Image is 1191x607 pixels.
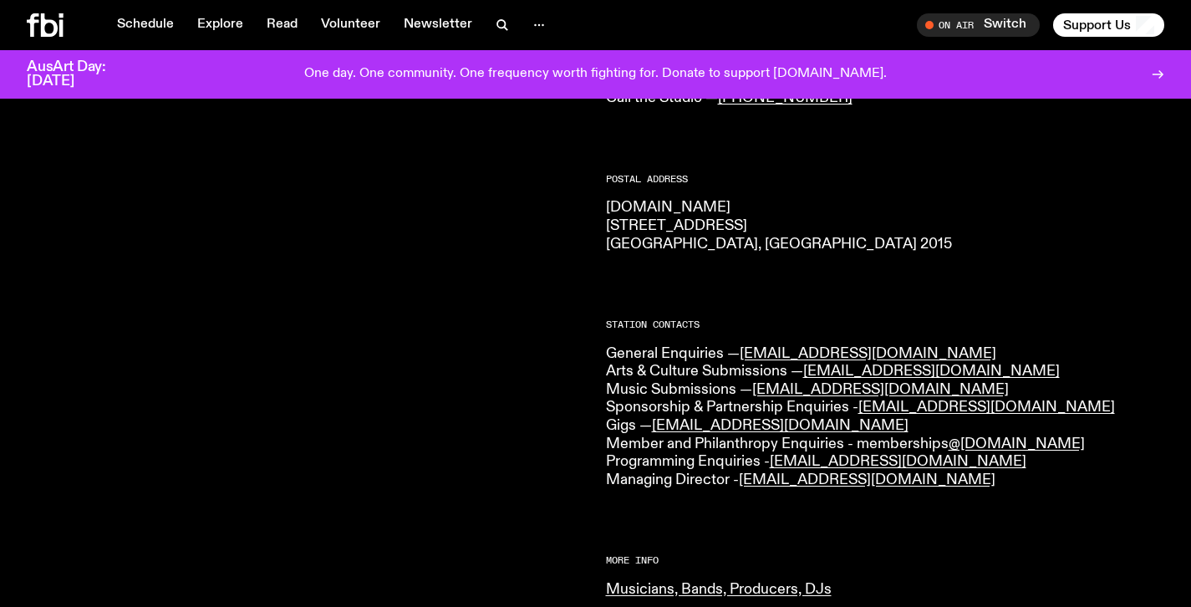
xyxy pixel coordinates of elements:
a: @[DOMAIN_NAME] [949,436,1085,451]
a: Newsletter [394,13,482,37]
a: [EMAIL_ADDRESS][DOMAIN_NAME] [858,400,1115,415]
p: [DOMAIN_NAME] [STREET_ADDRESS] [GEOGRAPHIC_DATA], [GEOGRAPHIC_DATA] 2015 [606,199,1165,253]
a: [EMAIL_ADDRESS][DOMAIN_NAME] [739,472,995,487]
button: On AirSwitch [917,13,1040,37]
span: Support Us [1063,18,1131,33]
h3: AusArt Day: [DATE] [27,60,134,89]
a: [EMAIL_ADDRESS][DOMAIN_NAME] [752,382,1009,397]
a: Schedule [107,13,184,37]
a: Read [257,13,308,37]
a: [EMAIL_ADDRESS][DOMAIN_NAME] [740,346,996,361]
p: One day. One community. One frequency worth fighting for. Donate to support [DOMAIN_NAME]. [304,67,887,82]
p: General Enquiries — Arts & Culture Submissions — Music Submissions — Sponsorship & Partnership En... [606,345,1165,490]
a: [EMAIL_ADDRESS][DOMAIN_NAME] [652,418,909,433]
a: Explore [187,13,253,37]
a: [EMAIL_ADDRESS][DOMAIN_NAME] [803,364,1060,379]
h2: Postal Address [606,175,1165,184]
h2: Station Contacts [606,320,1165,329]
a: Volunteer [311,13,390,37]
a: [EMAIL_ADDRESS][DOMAIN_NAME] [770,454,1026,469]
button: Support Us [1053,13,1164,37]
a: Musicians, Bands, Producers, DJs [606,582,832,597]
h2: More Info [606,556,1165,565]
